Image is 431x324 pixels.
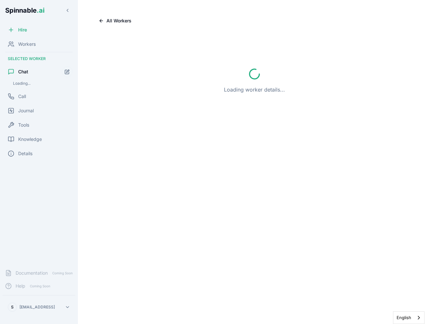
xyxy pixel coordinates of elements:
span: Chat [18,69,28,75]
button: All Workers [93,16,137,26]
div: Selected Worker [3,54,75,64]
span: Knowledge [18,136,42,143]
span: Coming Soon [50,270,75,276]
span: Details [18,150,32,157]
span: Spinnable [5,6,44,14]
p: [EMAIL_ADDRESS] [19,305,55,310]
p: Loading worker details... [224,86,285,93]
button: Start new chat [62,66,73,77]
span: Call [18,93,26,100]
span: S [11,305,14,310]
span: Documentation [16,270,48,276]
button: S[EMAIL_ADDRESS] [5,301,73,314]
aside: Language selected: English [393,311,425,324]
span: Workers [18,41,36,47]
span: Hire [18,27,27,33]
a: English [393,312,424,324]
div: Language [393,311,425,324]
span: Tools [18,122,29,128]
span: .ai [37,6,44,14]
div: Loading... [10,80,73,87]
span: Journal [18,107,34,114]
span: Coming Soon [28,283,52,289]
span: Help [16,283,25,289]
